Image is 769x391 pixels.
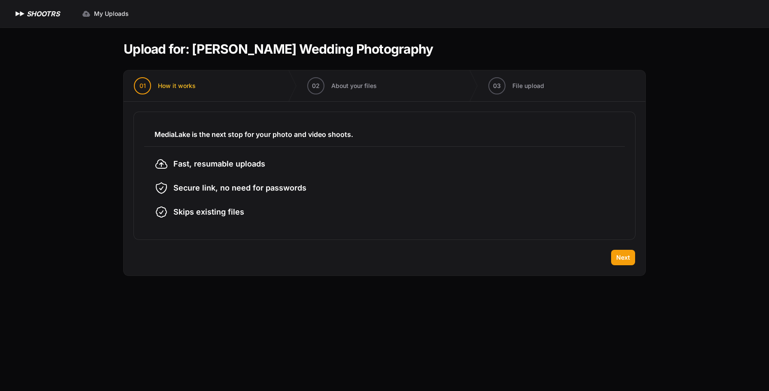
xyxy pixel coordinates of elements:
[616,253,630,262] span: Next
[154,129,615,139] h3: MediaLake is the next stop for your photo and video shoots.
[173,182,306,194] span: Secure link, no need for passwords
[512,82,544,90] span: File upload
[14,9,60,19] a: SHOOTRS SHOOTRS
[77,6,134,21] a: My Uploads
[158,82,196,90] span: How it works
[493,82,501,90] span: 03
[312,82,320,90] span: 02
[139,82,146,90] span: 01
[27,9,60,19] h1: SHOOTRS
[173,158,265,170] span: Fast, resumable uploads
[124,41,433,57] h1: Upload for: [PERSON_NAME] Wedding Photography
[94,9,129,18] span: My Uploads
[478,70,554,101] button: 03 File upload
[173,206,244,218] span: Skips existing files
[14,9,27,19] img: SHOOTRS
[297,70,387,101] button: 02 About your files
[331,82,377,90] span: About your files
[611,250,635,265] button: Next
[124,70,206,101] button: 01 How it works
